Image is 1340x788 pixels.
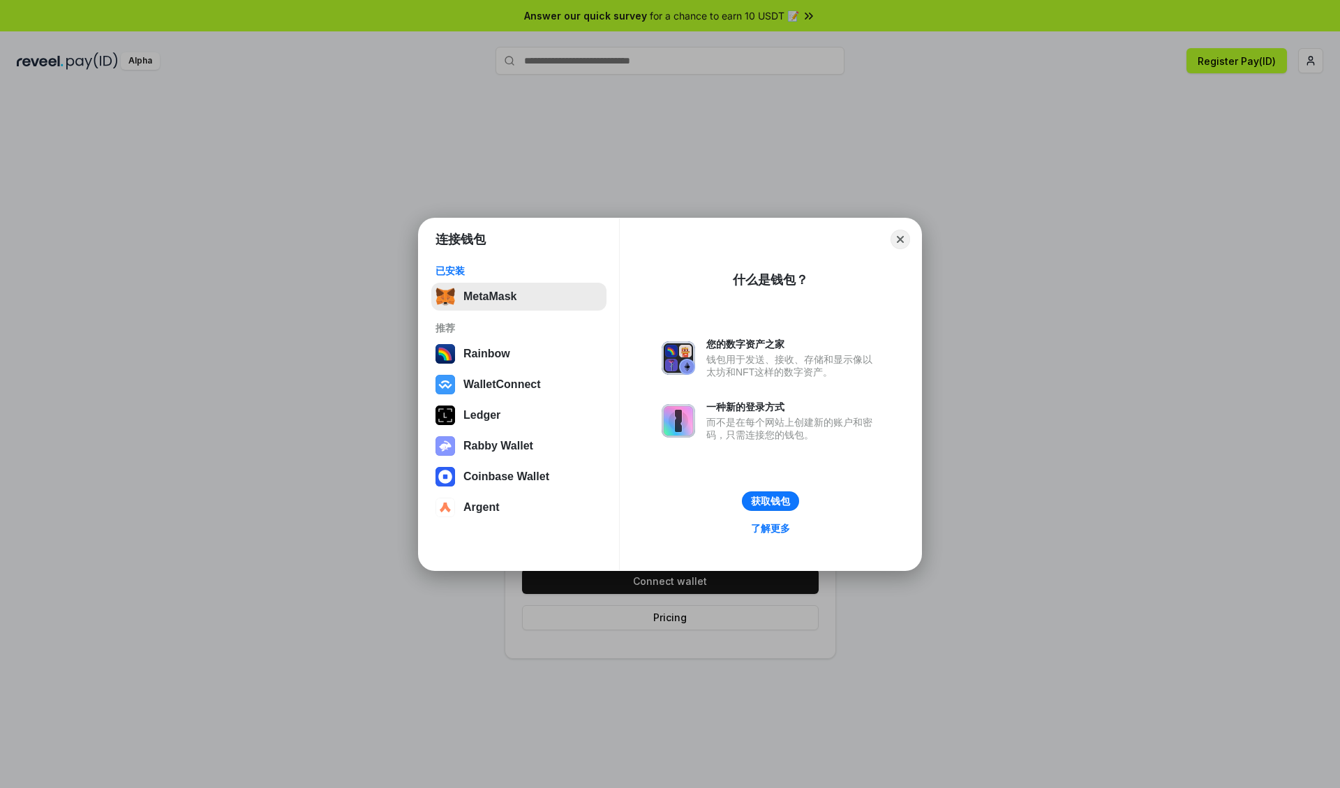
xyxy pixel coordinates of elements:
[463,501,500,514] div: Argent
[435,287,455,306] img: svg+xml,%3Csvg%20fill%3D%22none%22%20height%3D%2233%22%20viewBox%3D%220%200%2035%2033%22%20width%...
[435,375,455,394] img: svg+xml,%3Csvg%20width%3D%2228%22%20height%3D%2228%22%20viewBox%3D%220%200%2028%2028%22%20fill%3D...
[742,491,799,511] button: 获取钱包
[463,440,533,452] div: Rabby Wallet
[431,463,606,491] button: Coinbase Wallet
[435,436,455,456] img: svg+xml,%3Csvg%20xmlns%3D%22http%3A%2F%2Fwww.w3.org%2F2000%2Fsvg%22%20fill%3D%22none%22%20viewBox...
[751,495,790,507] div: 获取钱包
[743,519,798,537] a: 了解更多
[435,322,602,334] div: 推荐
[751,522,790,535] div: 了解更多
[431,371,606,399] button: WalletConnect
[463,409,500,422] div: Ledger
[662,404,695,438] img: svg+xml,%3Csvg%20xmlns%3D%22http%3A%2F%2Fwww.w3.org%2F2000%2Fsvg%22%20fill%3D%22none%22%20viewBox...
[435,467,455,486] img: svg+xml,%3Csvg%20width%3D%2228%22%20height%3D%2228%22%20viewBox%3D%220%200%2028%2028%22%20fill%3D...
[431,493,606,521] button: Argent
[706,353,879,378] div: 钱包用于发送、接收、存储和显示像以太坊和NFT这样的数字资产。
[431,340,606,368] button: Rainbow
[706,416,879,441] div: 而不是在每个网站上创建新的账户和密码，只需连接您的钱包。
[435,498,455,517] img: svg+xml,%3Csvg%20width%3D%2228%22%20height%3D%2228%22%20viewBox%3D%220%200%2028%2028%22%20fill%3D...
[463,290,516,303] div: MetaMask
[662,341,695,375] img: svg+xml,%3Csvg%20xmlns%3D%22http%3A%2F%2Fwww.w3.org%2F2000%2Fsvg%22%20fill%3D%22none%22%20viewBox...
[463,470,549,483] div: Coinbase Wallet
[431,401,606,429] button: Ledger
[706,401,879,413] div: 一种新的登录方式
[435,344,455,364] img: svg+xml,%3Csvg%20width%3D%22120%22%20height%3D%22120%22%20viewBox%3D%220%200%20120%20120%22%20fil...
[706,338,879,350] div: 您的数字资产之家
[435,231,486,248] h1: 连接钱包
[431,283,606,311] button: MetaMask
[435,406,455,425] img: svg+xml,%3Csvg%20xmlns%3D%22http%3A%2F%2Fwww.w3.org%2F2000%2Fsvg%22%20width%3D%2228%22%20height%3...
[891,230,910,249] button: Close
[435,265,602,277] div: 已安装
[733,272,808,288] div: 什么是钱包？
[463,348,510,360] div: Rainbow
[431,432,606,460] button: Rabby Wallet
[463,378,541,391] div: WalletConnect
